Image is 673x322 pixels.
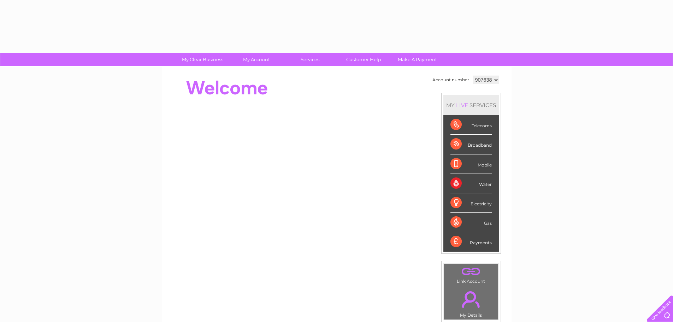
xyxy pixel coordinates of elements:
[388,53,447,66] a: Make A Payment
[444,263,498,286] td: Link Account
[455,102,470,109] div: LIVE
[450,115,492,135] div: Telecoms
[443,95,499,115] div: MY SERVICES
[335,53,393,66] a: Customer Help
[450,174,492,193] div: Water
[444,285,498,320] td: My Details
[446,265,496,278] a: .
[431,74,471,86] td: Account number
[281,53,339,66] a: Services
[446,287,496,312] a: .
[227,53,285,66] a: My Account
[450,135,492,154] div: Broadband
[450,154,492,174] div: Mobile
[450,213,492,232] div: Gas
[173,53,232,66] a: My Clear Business
[450,232,492,251] div: Payments
[450,193,492,213] div: Electricity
